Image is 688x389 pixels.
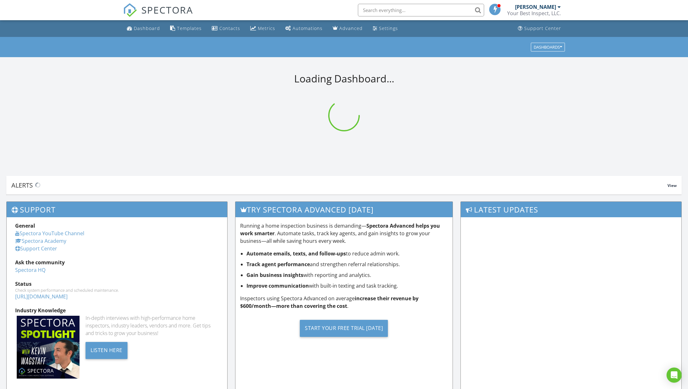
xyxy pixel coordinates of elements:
[531,43,565,51] button: Dashboards
[15,230,84,237] a: Spectora YouTube Channel
[15,259,219,266] div: Ask the community
[258,25,275,31] div: Metrics
[293,25,323,31] div: Automations
[141,3,193,16] span: SPECTORA
[370,23,400,34] a: Settings
[246,260,448,268] li: and strengthen referral relationships.
[248,23,278,34] a: Metrics
[209,23,243,34] a: Contacts
[240,295,448,310] p: Inspectors using Spectora Advanced on average .
[219,25,240,31] div: Contacts
[524,25,561,31] div: Support Center
[246,282,309,289] strong: Improve communication
[240,315,448,342] a: Start Your Free Trial [DATE]
[246,250,448,257] li: to reduce admin work.
[123,3,137,17] img: The Best Home Inspection Software - Spectora
[17,316,80,379] img: Spectoraspolightmain
[667,183,677,188] span: View
[15,280,219,288] div: Status
[15,266,45,273] a: Spectora HQ
[11,181,667,189] div: Alerts
[86,342,128,359] div: Listen Here
[15,245,57,252] a: Support Center
[168,23,204,34] a: Templates
[86,346,128,353] a: Listen Here
[240,222,440,237] strong: Spectora Advanced helps you work smarter
[379,25,398,31] div: Settings
[246,271,448,279] li: with reporting and analytics.
[515,23,564,34] a: Support Center
[283,23,325,34] a: Automations (Basic)
[240,295,418,309] strong: increase their revenue by $600/month—more than covering the cost
[667,368,682,383] div: Open Intercom Messenger
[246,250,346,257] strong: Automate emails, texts, and follow-ups
[15,293,68,300] a: [URL][DOMAIN_NAME]
[358,4,484,16] input: Search everything...
[246,272,303,278] strong: Gain business insights
[15,288,219,293] div: Check system performance and scheduled maintenance.
[134,25,160,31] div: Dashboard
[246,261,310,268] strong: Track agent performance
[339,25,363,31] div: Advanced
[235,202,452,217] h3: Try spectora advanced [DATE]
[300,320,388,337] div: Start Your Free Trial [DATE]
[15,307,219,314] div: Industry Knowledge
[15,237,66,244] a: Spectora Academy
[515,4,556,10] div: [PERSON_NAME]
[177,25,202,31] div: Templates
[246,282,448,290] li: with built-in texting and task tracking.
[123,9,193,22] a: SPECTORA
[534,45,562,49] div: Dashboards
[330,23,365,34] a: Advanced
[507,10,561,16] div: Your Best Inspect, LLC.
[461,202,681,217] h3: Latest Updates
[86,314,219,337] div: In-depth interviews with high-performance home inspectors, industry leaders, vendors and more. Ge...
[240,222,448,245] p: Running a home inspection business is demanding— . Automate tasks, track key agents, and gain ins...
[15,222,35,229] strong: General
[124,23,163,34] a: Dashboard
[7,202,227,217] h3: Support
